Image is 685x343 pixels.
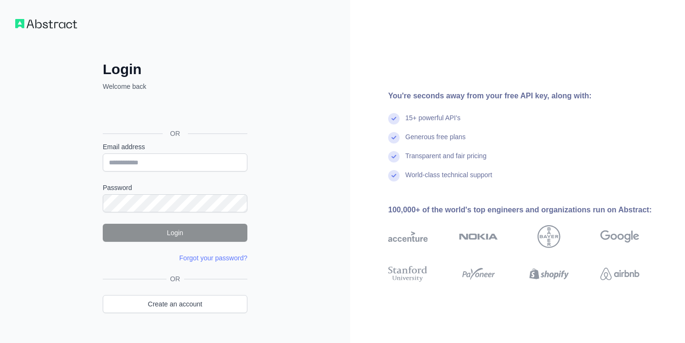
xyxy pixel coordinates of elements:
a: Forgot your password? [179,254,247,262]
img: payoneer [459,264,499,284]
div: 100,000+ of the world's top engineers and organizations run on Abstract: [388,204,670,216]
img: shopify [529,264,569,284]
div: World-class technical support [405,170,492,189]
img: airbnb [600,264,640,284]
div: You're seconds away from your free API key, along with: [388,90,670,102]
div: Generous free plans [405,132,466,151]
h2: Login [103,61,247,78]
label: Password [103,183,247,192]
img: check mark [388,132,400,143]
img: google [600,225,640,248]
img: accenture [388,225,428,248]
button: Login [103,224,247,242]
span: OR [163,129,188,138]
img: Workflow [15,19,77,29]
img: nokia [459,225,499,248]
div: 15+ powerful API's [405,113,460,132]
div: Transparent and fair pricing [405,151,487,170]
span: OR [166,274,184,284]
label: Email address [103,142,247,152]
img: bayer [538,225,560,248]
iframe: Schaltfläche „Über Google anmelden“ [98,102,250,123]
a: Create an account [103,295,247,313]
img: stanford university [388,264,428,284]
img: check mark [388,170,400,181]
img: check mark [388,113,400,124]
div: Über Google anmelden. Wird in neuem Tab geöffnet. [103,102,245,123]
img: check mark [388,151,400,162]
p: Welcome back [103,82,247,91]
